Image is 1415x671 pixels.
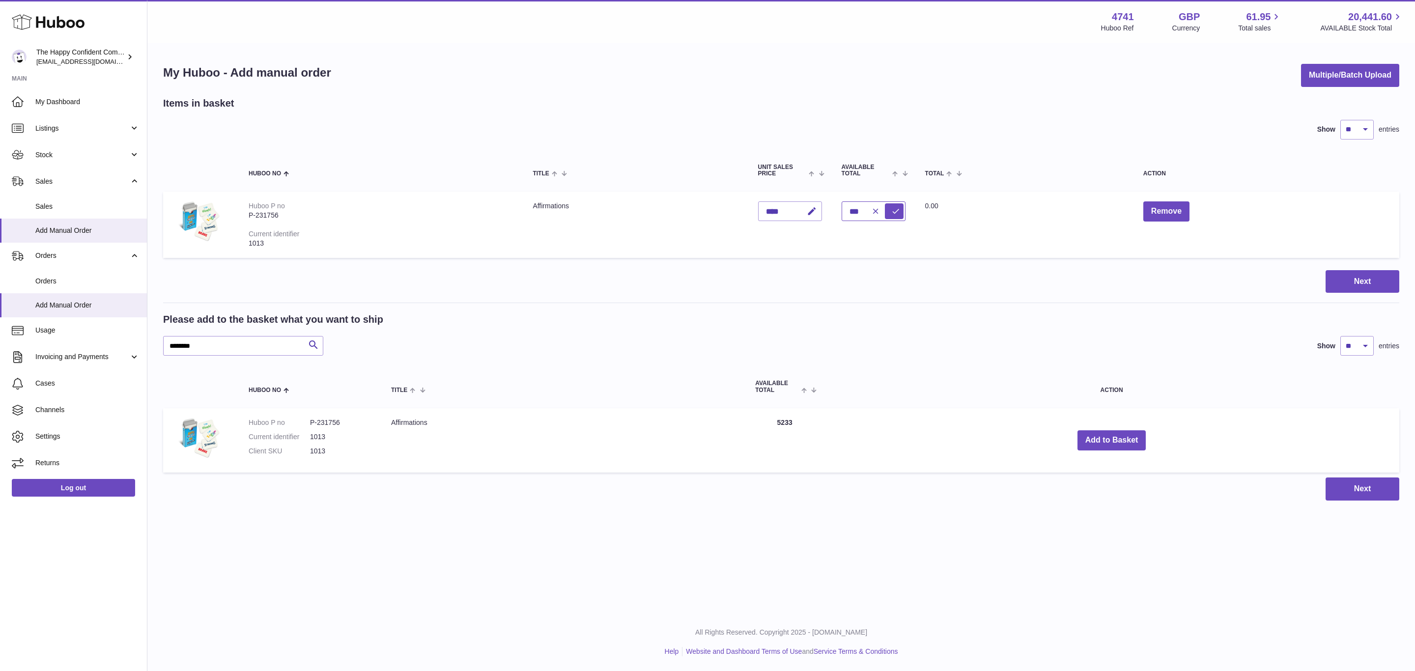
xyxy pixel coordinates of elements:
span: Orders [35,277,140,286]
div: 1013 [249,239,513,248]
span: Total sales [1238,24,1282,33]
span: AVAILABLE Total [755,380,799,393]
button: Add to Basket [1077,430,1146,450]
span: AVAILABLE Total [842,164,890,177]
span: 61.95 [1246,10,1271,24]
li: and [682,647,898,656]
a: 20,441.60 AVAILABLE Stock Total [1320,10,1403,33]
span: Total [925,170,944,177]
span: Cases [35,379,140,388]
h2: Items in basket [163,97,234,110]
button: Multiple/Batch Upload [1301,64,1399,87]
a: Help [665,647,679,655]
span: Listings [35,124,129,133]
button: Next [1326,270,1399,293]
span: Orders [35,251,129,260]
p: All Rights Reserved. Copyright 2025 - [DOMAIN_NAME] [155,628,1407,637]
td: 5233 [745,408,824,473]
span: Usage [35,326,140,335]
img: Affirmations [173,418,222,460]
span: Settings [35,432,140,441]
div: Huboo P no [249,202,285,210]
button: Next [1326,477,1399,501]
div: Currency [1172,24,1200,33]
strong: GBP [1179,10,1200,24]
dt: Client SKU [249,447,310,456]
span: Stock [35,150,129,160]
th: Action [824,370,1399,403]
span: 20,441.60 [1348,10,1392,24]
a: Service Terms & Conditions [814,647,898,655]
span: Huboo no [249,387,281,393]
span: AVAILABLE Stock Total [1320,24,1403,33]
span: Title [533,170,549,177]
dd: 1013 [310,432,371,442]
img: Affirmations [173,201,222,244]
span: [EMAIL_ADDRESS][DOMAIN_NAME] [36,57,144,65]
span: Channels [35,405,140,415]
div: Action [1143,170,1389,177]
dd: 1013 [310,447,371,456]
label: Show [1317,341,1335,351]
span: 0.00 [925,202,938,210]
td: Affirmations [381,408,745,473]
span: Huboo no [249,170,281,177]
div: P-231756 [249,211,513,220]
span: My Dashboard [35,97,140,107]
span: Unit Sales Price [758,164,807,177]
a: Log out [12,479,135,497]
span: entries [1379,341,1399,351]
span: Sales [35,202,140,211]
dd: P-231756 [310,418,371,427]
td: Affirmations [523,192,748,257]
a: Website and Dashboard Terms of Use [686,647,802,655]
span: entries [1379,125,1399,134]
span: Add Manual Order [35,301,140,310]
span: Invoicing and Payments [35,352,129,362]
span: Returns [35,458,140,468]
h1: My Huboo - Add manual order [163,65,331,81]
button: Remove [1143,201,1189,222]
a: 61.95 Total sales [1238,10,1282,33]
dt: Current identifier [249,432,310,442]
span: Title [391,387,407,393]
span: Sales [35,177,129,186]
div: The Happy Confident Company [36,48,125,66]
strong: 4741 [1112,10,1134,24]
div: Current identifier [249,230,300,238]
h2: Please add to the basket what you want to ship [163,313,383,326]
span: Add Manual Order [35,226,140,235]
label: Show [1317,125,1335,134]
div: Huboo Ref [1101,24,1134,33]
dt: Huboo P no [249,418,310,427]
img: internalAdmin-4741@internal.huboo.com [12,50,27,64]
